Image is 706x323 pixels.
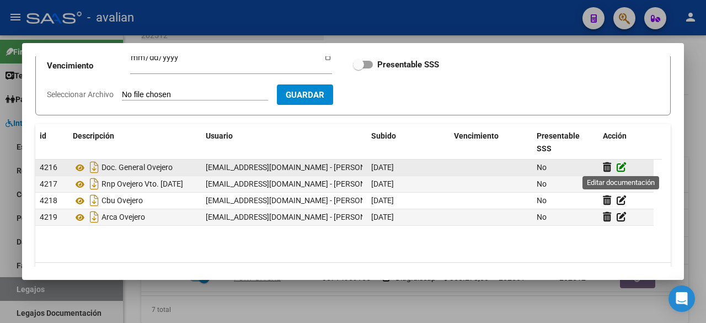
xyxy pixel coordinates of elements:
[40,213,57,221] span: 4219
[101,163,173,172] span: Doc. General Ovejero
[87,192,101,209] i: Descargar documento
[286,90,324,100] span: Guardar
[206,163,393,172] span: [EMAIL_ADDRESS][DOMAIN_NAME] - [PERSON_NAME]
[371,213,394,221] span: [DATE]
[532,124,598,161] datatable-header-cell: Presentable SSS
[206,213,393,221] span: [EMAIL_ADDRESS][DOMAIN_NAME] - [PERSON_NAME]
[87,158,101,176] i: Descargar documento
[68,124,201,161] datatable-header-cell: Descripción
[598,124,654,161] datatable-header-cell: Acción
[101,213,145,222] span: Arca Ovejero
[35,124,68,161] datatable-header-cell: id
[454,131,499,140] span: Vencimiento
[603,131,627,140] span: Acción
[206,196,393,205] span: [EMAIL_ADDRESS][DOMAIN_NAME] - [PERSON_NAME]
[537,131,580,153] span: Presentable SSS
[537,196,547,205] span: No
[537,163,547,172] span: No
[40,179,57,188] span: 4217
[537,213,547,221] span: No
[450,124,532,161] datatable-header-cell: Vencimiento
[206,179,393,188] span: [EMAIL_ADDRESS][DOMAIN_NAME] - [PERSON_NAME]
[371,196,394,205] span: [DATE]
[47,90,114,99] span: Seleccionar Archivo
[537,179,547,188] span: No
[40,163,57,172] span: 4216
[87,175,101,193] i: Descargar documento
[40,196,57,205] span: 4218
[377,60,439,70] strong: Presentable SSS
[101,180,183,189] span: Rnp Ovejero Vto. [DATE]
[87,208,101,226] i: Descargar documento
[40,131,46,140] span: id
[371,131,396,140] span: Subido
[73,131,114,140] span: Descripción
[47,60,130,72] p: Vencimiento
[668,285,695,312] div: Open Intercom Messenger
[201,124,367,161] datatable-header-cell: Usuario
[101,197,143,205] span: Cbu Ovejero
[206,131,233,140] span: Usuario
[277,84,333,105] button: Guardar
[367,124,450,161] datatable-header-cell: Subido
[35,263,671,290] div: 4 total
[371,163,394,172] span: [DATE]
[371,179,394,188] span: [DATE]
